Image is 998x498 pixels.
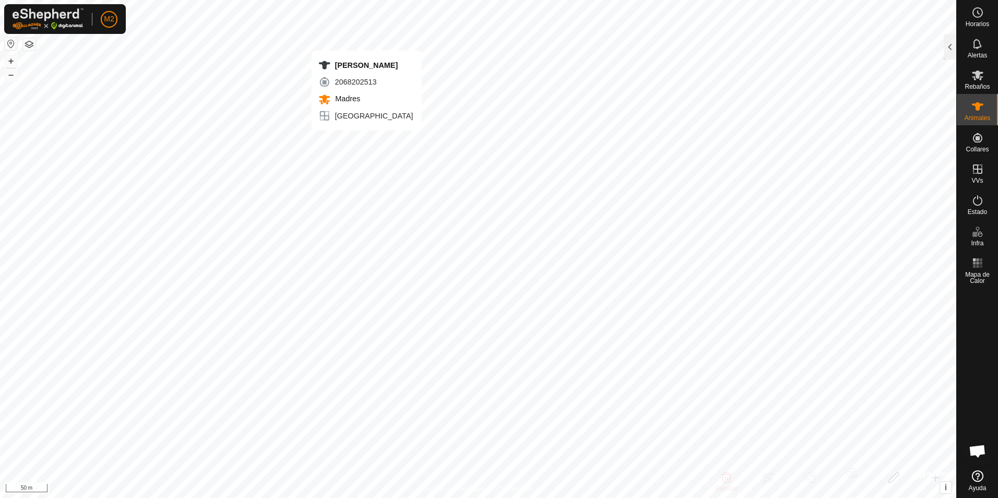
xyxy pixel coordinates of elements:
[968,209,987,215] span: Estado
[497,484,532,494] a: Contáctenos
[13,8,84,30] img: Logo Gallagher
[945,483,947,492] span: i
[957,466,998,495] a: Ayuda
[966,146,989,152] span: Collares
[959,271,995,284] span: Mapa de Calor
[971,240,983,246] span: Infra
[971,177,983,184] span: VVs
[966,21,989,27] span: Horarios
[962,435,993,467] div: Chat abierto
[104,14,114,25] span: M2
[965,115,990,121] span: Animales
[940,482,952,493] button: i
[318,76,413,88] div: 2068202513
[965,84,990,90] span: Rebaños
[968,52,987,58] span: Alertas
[5,55,17,67] button: +
[318,110,413,122] div: [GEOGRAPHIC_DATA]
[318,59,413,72] div: [PERSON_NAME]
[5,38,17,50] button: Restablecer Mapa
[5,68,17,81] button: –
[969,485,987,491] span: Ayuda
[23,38,35,51] button: Capas del Mapa
[333,94,361,103] span: Madres
[424,484,484,494] a: Política de Privacidad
